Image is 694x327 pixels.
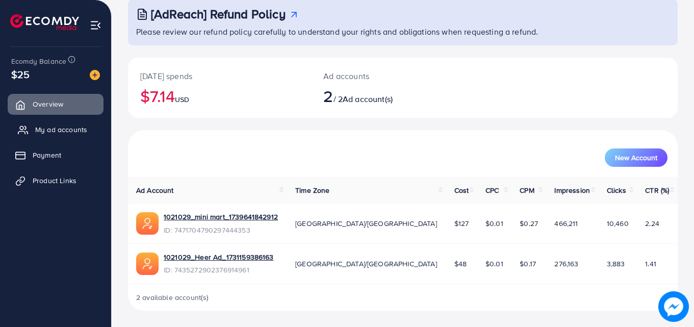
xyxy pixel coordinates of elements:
span: Ad account(s) [343,93,393,105]
span: $0.01 [485,218,503,229]
span: $0.27 [520,218,538,229]
img: logo [10,14,79,30]
a: 1021029_mini mart_1739641842912 [164,212,278,222]
h2: $7.14 [140,86,299,106]
span: Clicks [607,185,626,195]
a: Overview [8,94,104,114]
span: ID: 7471704790297444353 [164,225,278,235]
span: 466,211 [554,218,578,229]
span: Overview [33,99,63,109]
span: Time Zone [295,185,329,195]
span: Ecomdy Balance [11,56,66,66]
span: $0.01 [485,259,503,269]
span: [GEOGRAPHIC_DATA]/[GEOGRAPHIC_DATA] [295,218,437,229]
span: $127 [454,218,469,229]
a: My ad accounts [8,119,104,140]
span: Product Links [33,175,76,186]
span: Impression [554,185,590,195]
img: image [90,70,100,80]
span: ID: 7435272902376914961 [164,265,274,275]
a: Payment [8,145,104,165]
span: 2 available account(s) [136,292,209,303]
span: CPC [485,185,499,195]
p: Please review our refund policy carefully to understand your rights and obligations when requesti... [136,26,672,38]
img: ic-ads-acc.e4c84228.svg [136,212,159,235]
span: My ad accounts [35,124,87,135]
span: $0.17 [520,259,536,269]
span: 3,883 [607,259,625,269]
span: USD [175,94,189,105]
img: ic-ads-acc.e4c84228.svg [136,253,159,275]
a: 1021029_Heer Ad_1731159386163 [164,252,274,262]
img: image [658,291,688,321]
span: 1.41 [645,259,656,269]
a: Product Links [8,170,104,191]
span: 2.24 [645,218,659,229]
span: New Account [615,154,657,161]
span: CTR (%) [645,185,669,195]
span: $25 [11,67,30,82]
span: 2 [323,84,333,108]
p: Ad accounts [323,70,436,82]
p: [DATE] spends [140,70,299,82]
button: New Account [605,148,667,167]
span: Ad Account [136,185,174,195]
span: 276,163 [554,259,578,269]
h2: / 2 [323,86,436,106]
img: menu [90,19,101,31]
h3: [AdReach] Refund Policy [151,7,286,21]
span: 10,460 [607,218,629,229]
span: Cost [454,185,469,195]
span: [GEOGRAPHIC_DATA]/[GEOGRAPHIC_DATA] [295,259,437,269]
span: Payment [33,150,61,160]
span: CPM [520,185,534,195]
span: $48 [454,259,467,269]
